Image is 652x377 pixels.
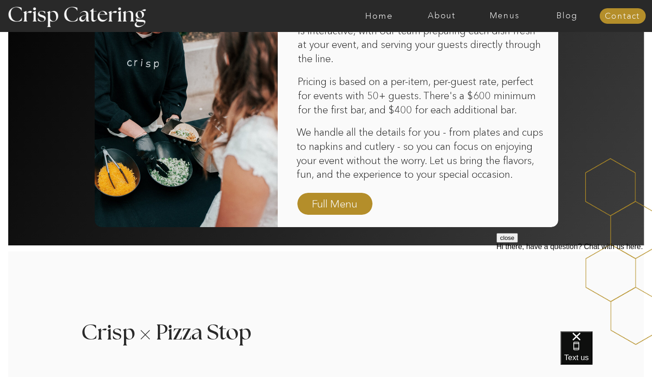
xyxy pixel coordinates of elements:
[81,322,266,340] h3: Crisp Pizza Stop
[308,196,361,212] a: Full Menu
[348,11,410,21] a: Home
[410,11,473,21] a: About
[473,11,536,21] a: Menus
[536,11,598,21] a: Blog
[599,12,646,21] a: Contact
[296,126,548,182] p: We handle all the details for you - from plates and cups to napkins and cutlery - so you can focu...
[496,233,652,343] iframe: podium webchat widget prompt
[298,75,546,118] p: Pricing is based on a per-item, per-guest rate, perfect for events with 50+ guests. There's a $60...
[560,331,652,377] iframe: podium webchat widget bubble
